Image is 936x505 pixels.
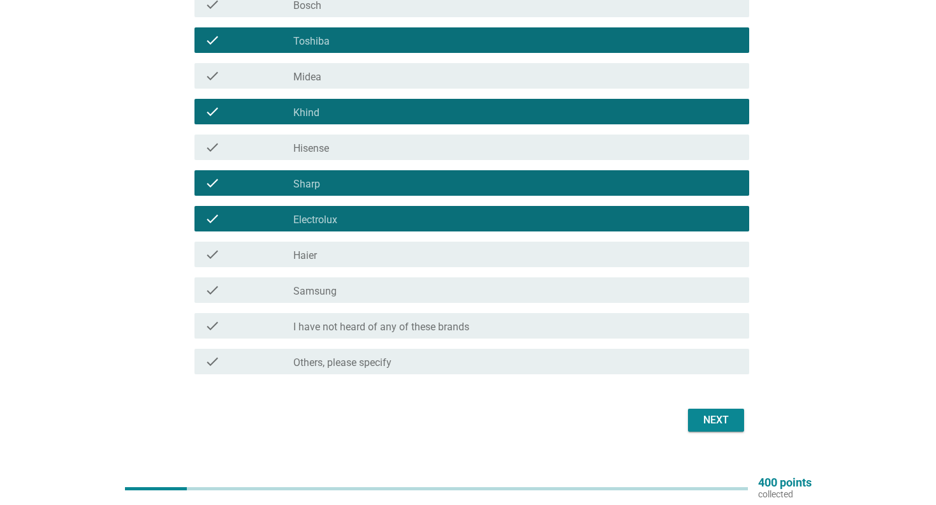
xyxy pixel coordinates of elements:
[293,106,319,119] label: Khind
[293,178,320,191] label: Sharp
[758,488,812,500] p: collected
[293,214,337,226] label: Electrolux
[293,71,321,84] label: Midea
[688,409,744,432] button: Next
[293,142,329,155] label: Hisense
[205,33,220,48] i: check
[205,282,220,298] i: check
[205,247,220,262] i: check
[205,104,220,119] i: check
[293,285,337,298] label: Samsung
[205,140,220,155] i: check
[205,211,220,226] i: check
[698,413,734,428] div: Next
[758,477,812,488] p: 400 points
[205,175,220,191] i: check
[293,35,330,48] label: Toshiba
[293,249,317,262] label: Haier
[205,354,220,369] i: check
[205,68,220,84] i: check
[205,318,220,333] i: check
[293,356,391,369] label: Others, please specify
[293,321,469,333] label: I have not heard of any of these brands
